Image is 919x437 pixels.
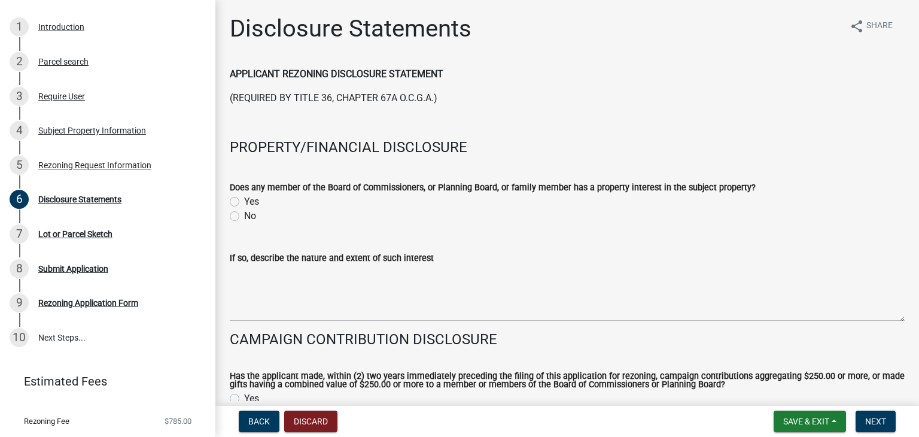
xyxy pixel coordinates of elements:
[865,417,886,426] span: Next
[239,411,279,432] button: Back
[38,126,146,135] div: Subject Property Information
[244,195,259,209] label: Yes
[38,23,84,31] div: Introduction
[850,19,864,34] i: share
[284,411,337,432] button: Discard
[10,121,29,140] div: 4
[38,265,108,273] div: Submit Application
[38,195,121,204] div: Disclosure Statements
[866,19,893,34] span: Share
[10,293,29,312] div: 9
[10,190,29,209] div: 6
[856,411,896,432] button: Next
[230,14,471,43] h1: Disclosure Statements
[10,17,29,37] div: 1
[38,57,89,66] div: Parcel search
[10,156,29,175] div: 5
[230,139,905,156] h4: PROPERTY/FINANCIAL DISCLOSURE
[230,184,756,192] label: Does any member of the Board of Commissioners, or Planning Board, or family member has a property...
[165,417,191,425] span: $785.00
[24,417,69,425] span: Rezoning Fee
[38,161,151,169] div: Rezoning Request Information
[10,52,29,71] div: 2
[230,68,443,80] strong: APPLICANT REZONING DISCLOSURE STATEMENT
[10,328,29,347] div: 10
[10,369,196,393] a: Estimated Fees
[10,259,29,278] div: 8
[230,372,905,390] label: Has the applicant made, within (2) two years immediately preceding the filing of this application...
[10,87,29,106] div: 3
[783,417,829,426] span: Save & Exit
[38,230,112,238] div: Lot or Parcel Sketch
[230,254,434,263] label: If so, describe the nature and extent of such interest
[230,331,905,348] h4: CAMPAIGN CONTRIBUTION DISCLOSURE
[774,411,846,432] button: Save & Exit
[38,299,138,307] div: Rezoning Application Form
[244,209,256,223] label: No
[230,91,905,105] p: (REQUIRED BY TITLE 36, CHAPTER 67A O.C.G.A.)
[840,14,902,38] button: shareShare
[248,417,270,426] span: Back
[38,92,85,101] div: Require User
[10,224,29,244] div: 7
[244,392,259,406] label: Yes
